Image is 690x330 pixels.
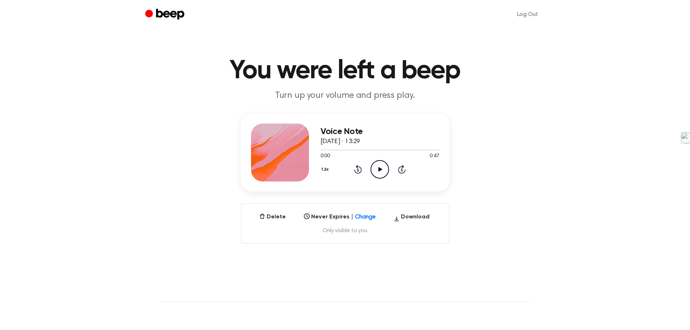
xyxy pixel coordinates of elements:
a: Log Out [510,6,545,23]
button: Download [391,213,432,224]
span: [DATE] · 13:29 [321,138,360,145]
span: 0:47 [430,153,439,160]
h3: Voice Note [321,127,439,137]
button: Delete [256,213,289,221]
button: 1.2x [321,163,331,176]
span: Only visible to you [250,227,440,234]
p: Turn up your volume and press play. [206,90,484,102]
a: Beep [145,8,186,22]
span: 0:00 [321,153,330,160]
h1: You were left a beep [160,58,531,84]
